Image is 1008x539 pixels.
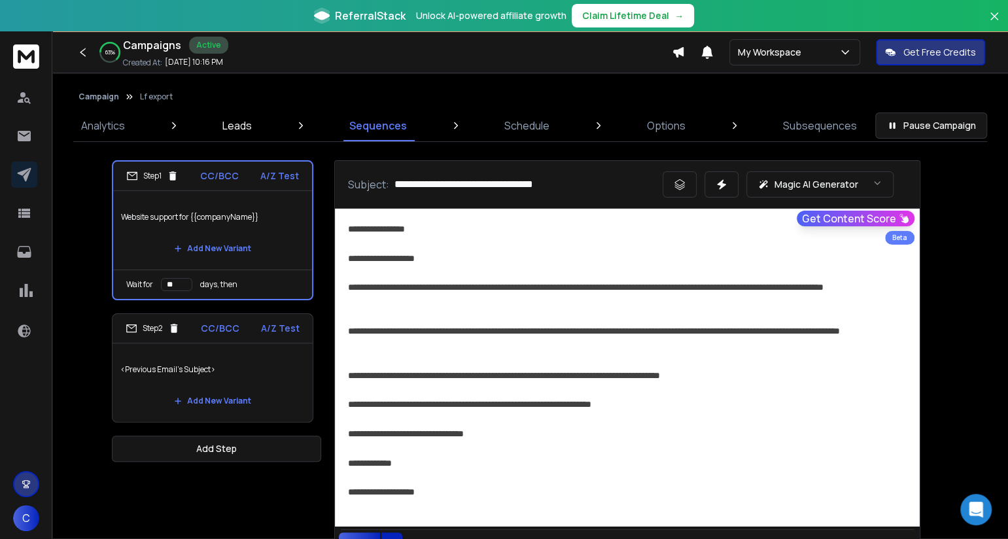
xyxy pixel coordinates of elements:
[164,388,262,414] button: Add New Variant
[123,37,181,53] h1: Campaigns
[140,92,173,102] p: Lf export
[189,37,228,54] div: Active
[876,39,985,65] button: Get Free Credits
[783,118,857,133] p: Subsequences
[81,118,125,133] p: Analytics
[112,160,313,300] li: Step1CC/BCCA/Z TestWebsite support for {{companyName}}Add New VariantWait fordays, then
[774,178,858,191] p: Magic AI Generator
[261,322,300,335] p: A/Z Test
[986,8,1003,39] button: Close banner
[200,169,239,183] p: CC/BCC
[960,494,992,525] div: Open Intercom Messenger
[496,110,557,141] a: Schedule
[504,118,549,133] p: Schedule
[341,110,415,141] a: Sequences
[200,279,237,290] p: days, then
[639,110,693,141] a: Options
[13,505,39,531] button: C
[885,231,914,245] div: Beta
[572,4,694,27] button: Claim Lifetime Deal→
[875,113,987,139] button: Pause Campaign
[201,322,239,335] p: CC/BCC
[73,110,133,141] a: Analytics
[78,92,119,102] button: Campaign
[112,436,321,462] button: Add Step
[105,48,115,56] p: 63 %
[674,9,684,22] span: →
[416,9,566,22] p: Unlock AI-powered affiliate growth
[738,46,807,59] p: My Workspace
[165,57,223,67] p: [DATE] 10:16 PM
[164,235,262,262] button: Add New Variant
[647,118,686,133] p: Options
[126,279,153,290] p: Wait for
[112,313,313,423] li: Step2CC/BCCA/Z Test<Previous Email's Subject>Add New Variant
[775,110,865,141] a: Subsequences
[349,118,407,133] p: Sequences
[215,110,260,141] a: Leads
[120,351,305,388] p: <Previous Email's Subject>
[746,171,894,198] button: Magic AI Generator
[222,118,252,133] p: Leads
[348,177,389,192] p: Subject:
[126,322,180,334] div: Step 2
[797,211,914,226] button: Get Content Score
[121,199,304,235] p: Website support for {{companyName}}
[126,170,179,182] div: Step 1
[335,8,406,24] span: ReferralStack
[903,46,976,59] p: Get Free Credits
[123,58,162,68] p: Created At:
[260,169,299,183] p: A/Z Test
